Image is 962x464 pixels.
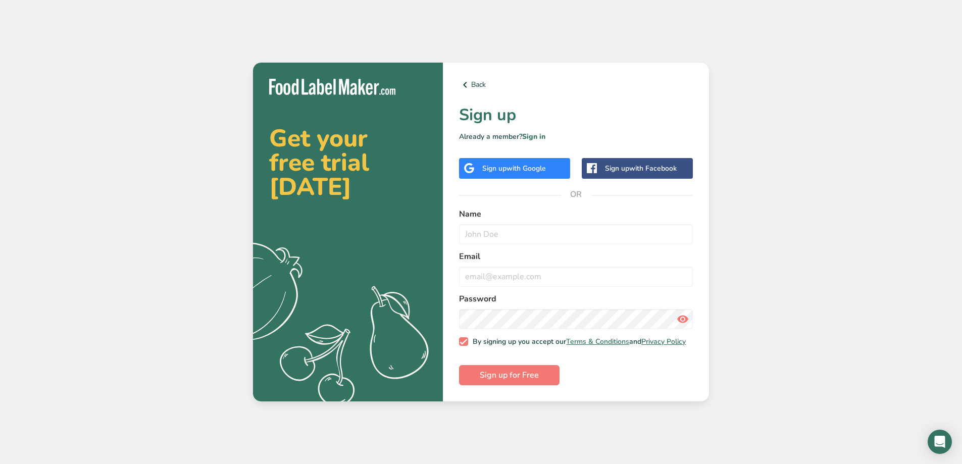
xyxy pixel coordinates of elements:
input: email@example.com [459,267,693,287]
div: Open Intercom Messenger [928,430,952,454]
span: with Google [507,164,546,173]
h1: Sign up [459,103,693,127]
input: John Doe [459,224,693,244]
p: Already a member? [459,131,693,142]
span: with Facebook [629,164,677,173]
span: By signing up you accept our and [468,337,686,346]
label: Name [459,208,693,220]
label: Password [459,293,693,305]
span: OR [561,179,591,210]
a: Privacy Policy [641,337,686,346]
h2: Get your free trial [DATE] [269,126,427,199]
div: Sign up [482,163,546,174]
img: Food Label Maker [269,79,395,95]
a: Back [459,79,693,91]
button: Sign up for Free [459,365,560,385]
label: Email [459,250,693,263]
div: Sign up [605,163,677,174]
span: Sign up for Free [480,369,539,381]
a: Terms & Conditions [566,337,629,346]
a: Sign in [522,132,545,141]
